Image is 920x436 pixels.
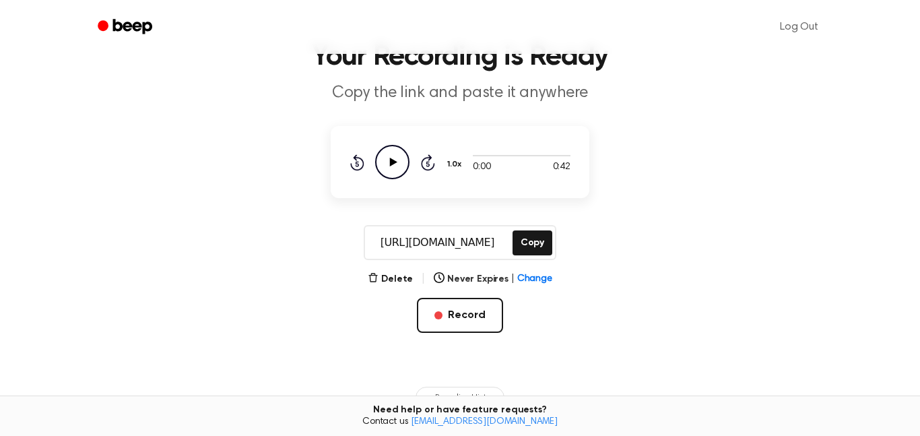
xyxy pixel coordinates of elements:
button: Delete [368,272,413,286]
button: Recording History [416,387,504,408]
a: Log Out [766,11,832,43]
button: Copy [513,230,552,255]
h1: Your Recording is Ready [115,43,805,71]
span: Contact us [8,416,912,429]
span: 0:42 [553,160,570,175]
a: [EMAIL_ADDRESS][DOMAIN_NAME] [411,417,558,427]
button: Record [417,298,502,333]
a: Beep [88,14,164,40]
button: Never Expires|Change [434,272,552,286]
button: 1.0x [446,153,466,176]
span: 0:00 [473,160,490,175]
span: Recording History [435,392,496,404]
span: | [421,271,426,287]
span: Change [517,272,552,286]
p: Copy the link and paste it anywhere [201,82,719,104]
span: | [511,272,515,286]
